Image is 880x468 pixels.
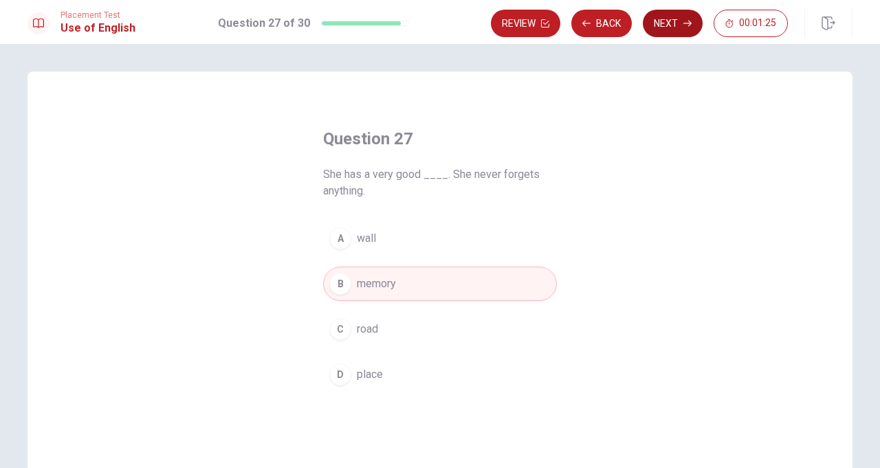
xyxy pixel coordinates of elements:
button: Bmemory [323,267,557,301]
button: Awall [323,221,557,256]
span: wall [357,230,376,247]
div: A [329,227,351,249]
button: 00:01:25 [714,10,788,37]
span: She has a very good ____. She never forgets anything. [323,166,557,199]
button: Review [491,10,560,37]
span: memory [357,276,396,292]
span: road [357,321,378,337]
span: Placement Test [60,10,135,20]
div: B [329,273,351,295]
div: C [329,318,351,340]
span: place [357,366,383,383]
h1: Question 27 of 30 [218,15,310,32]
button: Next [643,10,703,37]
h4: Question 27 [323,128,557,150]
div: D [329,364,351,386]
button: Croad [323,312,557,346]
button: Dplace [323,357,557,392]
span: 00:01:25 [739,18,776,29]
button: Back [571,10,632,37]
h1: Use of English [60,20,135,36]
